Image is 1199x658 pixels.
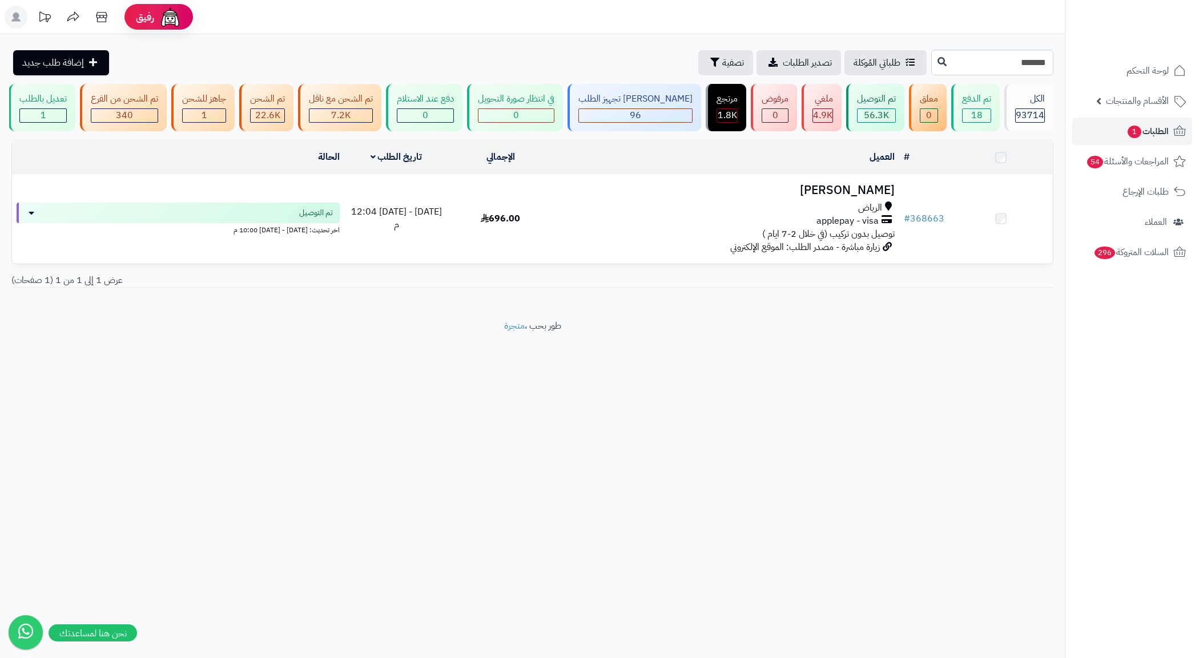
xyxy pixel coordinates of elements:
[251,109,284,122] div: 22646
[813,109,832,122] div: 4945
[783,56,832,70] span: تصدير الطلبات
[1087,156,1103,168] span: 54
[579,109,692,122] div: 96
[962,92,991,106] div: تم الدفع
[91,109,158,122] div: 340
[858,201,882,215] span: الرياض
[557,184,895,197] h3: [PERSON_NAME]
[136,10,154,24] span: رفيق
[17,223,340,235] div: اخر تحديث: [DATE] - [DATE] 10:00 م
[1015,92,1045,106] div: الكل
[565,84,703,131] a: [PERSON_NAME] تجهيز الطلب 96
[858,109,895,122] div: 56322
[907,84,949,131] a: معلق 0
[13,50,109,75] a: إضافة طلب جديد
[513,108,519,122] span: 0
[1122,184,1169,200] span: طلبات الإرجاع
[1072,239,1192,266] a: السلات المتروكة296
[799,84,844,131] a: ملغي 4.9K
[182,92,226,106] div: جاهز للشحن
[1121,32,1188,56] img: logo-2.png
[1016,108,1044,122] span: 93714
[772,108,778,122] span: 0
[813,108,832,122] span: 4.9K
[384,84,465,131] a: دفع عند الاستلام 0
[1072,208,1192,236] a: العملاء
[904,150,910,164] a: #
[718,108,737,122] span: 1.8K
[237,84,296,131] a: تم الشحن 22.6K
[478,92,554,106] div: في انتظار صورة التحويل
[371,150,423,164] a: تاريخ الطلب
[971,108,983,122] span: 18
[397,109,453,122] div: 0
[844,50,927,75] a: طلباتي المُوكلة
[722,56,744,70] span: تصفية
[250,92,285,106] div: تم الشحن
[926,108,932,122] span: 0
[1072,148,1192,175] a: المراجعات والأسئلة54
[717,92,738,106] div: مرتجع
[465,84,565,131] a: في انتظار صورة التحويل 0
[949,84,1002,131] a: تم الدفع 18
[717,109,737,122] div: 1796
[41,108,46,122] span: 1
[1128,126,1141,138] span: 1
[578,92,693,106] div: [PERSON_NAME] تجهيز الطلب
[1095,247,1115,259] span: 296
[870,150,895,164] a: العميل
[762,227,895,241] span: توصيل بدون تركيب (في خلال 2-7 ايام )
[1002,84,1056,131] a: الكل93714
[1086,154,1169,169] span: المراجعات والأسئلة
[504,319,525,333] a: متجرة
[1093,244,1169,260] span: السلات المتروكة
[19,92,67,106] div: تعديل بالطلب
[78,84,169,131] a: تم الشحن من الفرع 340
[920,92,938,106] div: معلق
[331,108,351,122] span: 7.2K
[3,274,533,287] div: عرض 1 إلى 1 من 1 (1 صفحات)
[812,92,833,106] div: ملغي
[698,50,753,75] button: تصفية
[1106,93,1169,109] span: الأقسام والمنتجات
[22,56,84,70] span: إضافة طلب جديد
[296,84,384,131] a: تم الشحن مع ناقل 7.2K
[854,56,900,70] span: طلباتي المُوكلة
[183,109,226,122] div: 1
[703,84,749,131] a: مرتجع 1.8K
[904,212,910,225] span: #
[116,108,133,122] span: 340
[309,109,372,122] div: 7223
[20,109,66,122] div: 1
[1072,57,1192,84] a: لوحة التحكم
[920,109,938,122] div: 0
[91,92,158,106] div: تم الشحن من الفرع
[757,50,841,75] a: تصدير الطلبات
[481,212,520,225] span: 696.00
[749,84,799,131] a: مرفوض 0
[857,92,896,106] div: تم التوصيل
[169,84,237,131] a: جاهز للشحن 1
[1126,63,1169,79] span: لوحة التحكم
[630,108,641,122] span: 96
[963,109,991,122] div: 18
[1072,178,1192,205] a: طلبات الإرجاع
[1145,214,1167,230] span: العملاء
[397,92,454,106] div: دفع عند الاستلام
[6,84,78,131] a: تعديل بالطلب 1
[486,150,515,164] a: الإجمالي
[309,92,373,106] div: تم الشحن مع ناقل
[1072,118,1192,145] a: الطلبات1
[844,84,907,131] a: تم التوصيل 56.3K
[864,108,889,122] span: 56.3K
[159,6,182,29] img: ai-face.png
[1126,123,1169,139] span: الطلبات
[478,109,554,122] div: 0
[816,215,879,228] span: applepay - visa
[423,108,428,122] span: 0
[762,92,788,106] div: مرفوض
[255,108,280,122] span: 22.6K
[202,108,207,122] span: 1
[299,207,333,219] span: تم التوصيل
[730,240,880,254] span: زيارة مباشرة - مصدر الطلب: الموقع الإلكتروني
